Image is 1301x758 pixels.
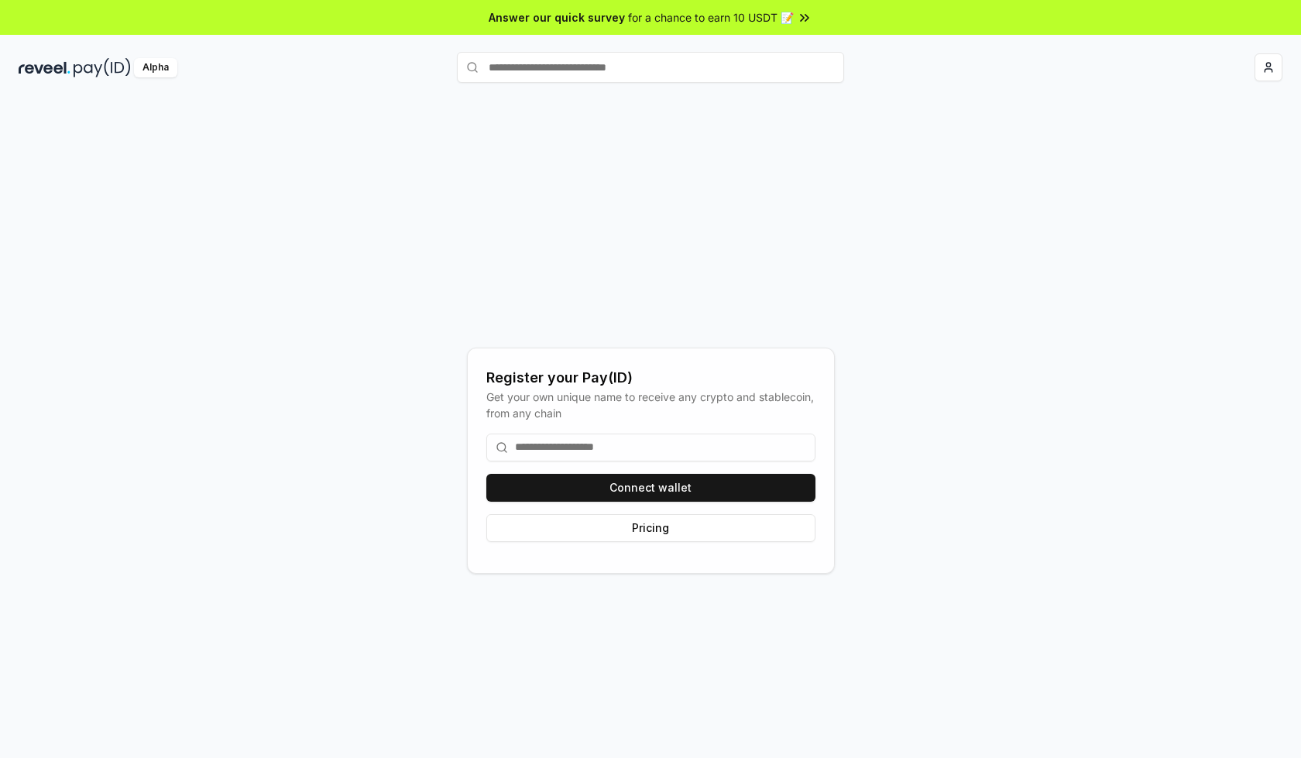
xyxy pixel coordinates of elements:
[134,58,177,77] div: Alpha
[628,9,794,26] span: for a chance to earn 10 USDT 📝
[19,58,70,77] img: reveel_dark
[486,514,815,542] button: Pricing
[486,389,815,421] div: Get your own unique name to receive any crypto and stablecoin, from any chain
[486,367,815,389] div: Register your Pay(ID)
[74,58,131,77] img: pay_id
[489,9,625,26] span: Answer our quick survey
[486,474,815,502] button: Connect wallet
